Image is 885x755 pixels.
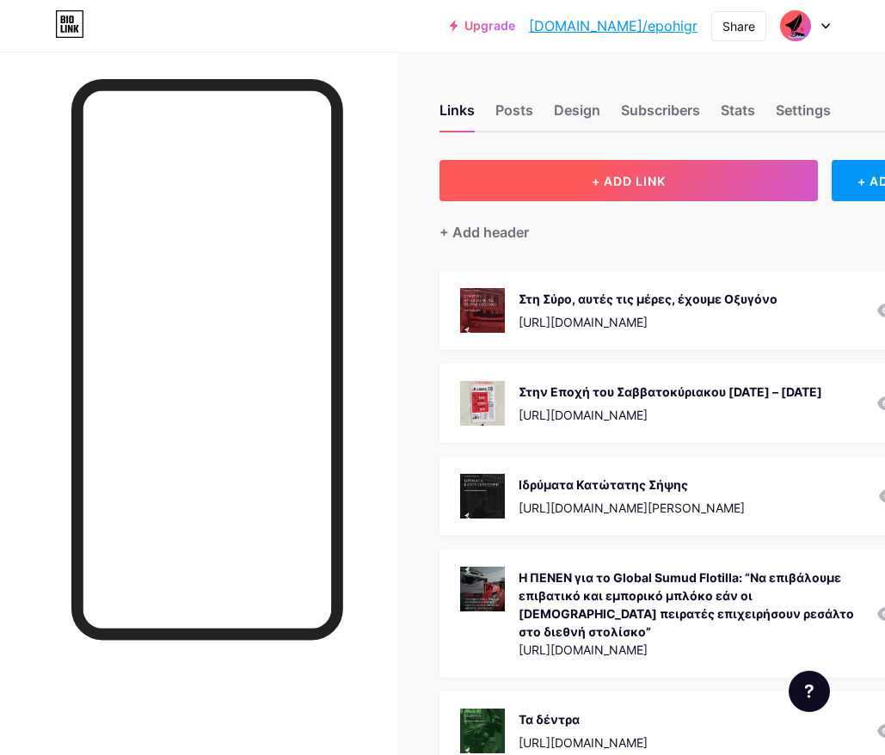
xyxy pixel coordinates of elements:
[495,100,533,131] div: Posts
[519,568,862,641] div: Η ΠΕΝΕΝ για το Global Sumud Flotilla: “Να επιβάλουμε επιβατικό και εμπορικό μπλόκο εάν οι [DEMOGR...
[439,100,475,131] div: Links
[519,313,777,331] div: [URL][DOMAIN_NAME]
[519,710,648,728] div: Τα δέντρα
[519,406,822,424] div: [URL][DOMAIN_NAME]
[621,100,700,131] div: Subscribers
[460,381,505,426] img: Στην Εποχή του Σαββατοκύριακου 6 – 7 Σεπτεμβρίου
[519,476,745,494] div: Ιδρύματα Κατώτατης Σήψης
[779,9,812,42] img: epohigr
[439,222,529,242] div: + Add header
[519,290,777,308] div: Στη Σύρο, αυτές τις μέρες, έχουμε Οξυγόνο
[592,174,666,188] span: + ADD LINK
[776,100,831,131] div: Settings
[439,160,818,201] button: + ADD LINK
[519,383,822,401] div: Στην Εποχή του Σαββατοκύριακου [DATE] – [DATE]
[721,100,755,131] div: Stats
[460,567,505,611] img: Η ΠΕΝΕΝ για το Global Sumud Flotilla: “Να επιβάλουμε επιβατικό και εμπορικό μπλόκο εάν οι Ισραηλι...
[554,100,600,131] div: Design
[519,734,648,752] div: [URL][DOMAIN_NAME]
[722,17,755,35] div: Share
[460,288,505,333] img: Στη Σύρο, αυτές τις μέρες, έχουμε Οξυγόνο
[460,474,505,519] img: Ιδρύματα Κατώτατης Σήψης
[519,641,862,659] div: [URL][DOMAIN_NAME]
[519,499,745,517] div: [URL][DOMAIN_NAME][PERSON_NAME]
[450,19,515,33] a: Upgrade
[460,709,505,753] img: Τα δέντρα
[529,15,698,36] a: [DOMAIN_NAME]/epohigr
